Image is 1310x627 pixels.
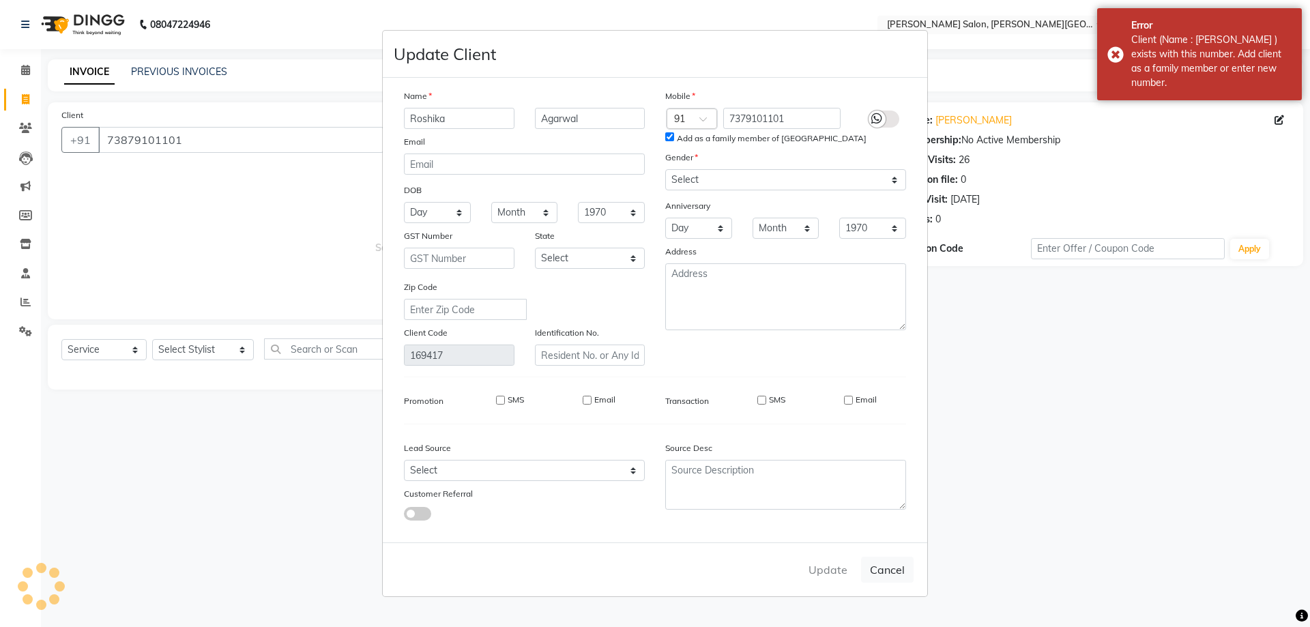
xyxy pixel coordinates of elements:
input: Mobile [723,108,841,129]
input: Client Code [404,345,514,366]
div: Error [1131,18,1292,33]
label: Transaction [665,395,709,407]
input: Email [404,154,645,175]
label: Gender [665,151,698,164]
label: Zip Code [404,281,437,293]
input: Resident No. or Any Id [535,345,645,366]
label: GST Number [404,230,452,242]
label: Lead Source [404,442,451,454]
label: SMS [508,394,524,406]
label: Source Desc [665,442,712,454]
label: Promotion [404,395,443,407]
label: Identification No. [535,327,599,339]
div: Client (Name : Roshika ) exists with this number. Add client as a family member or enter new number. [1131,33,1292,90]
label: Client Code [404,327,448,339]
label: State [535,230,555,242]
button: Cancel [861,557,914,583]
label: SMS [769,394,785,406]
label: Email [856,394,877,406]
label: Add as a family member of [GEOGRAPHIC_DATA] [677,132,867,145]
label: Anniversary [665,200,710,212]
label: Mobile [665,90,695,102]
label: DOB [404,184,422,196]
label: Name [404,90,432,102]
label: Email [404,136,425,148]
input: Enter Zip Code [404,299,527,320]
label: Email [594,394,615,406]
h4: Update Client [394,42,496,66]
label: Customer Referral [404,488,473,500]
input: Last Name [535,108,645,129]
label: Address [665,246,697,258]
input: GST Number [404,248,514,269]
input: First Name [404,108,514,129]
